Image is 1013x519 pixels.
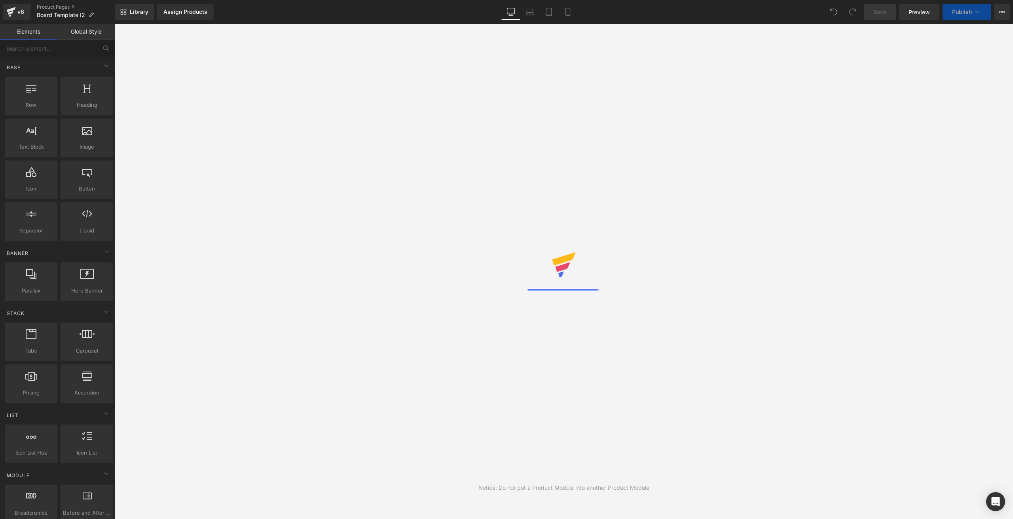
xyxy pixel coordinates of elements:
[57,24,115,40] a: Global Style
[558,4,577,20] a: Mobile
[115,4,154,20] a: New Library
[899,4,939,20] a: Preview
[539,4,558,20] a: Tablet
[37,12,85,18] span: Board Template I2
[994,4,1010,20] button: More
[63,449,111,457] span: Icon List
[163,9,207,15] div: Assign Products
[7,347,55,355] span: Tabs
[16,7,26,17] div: v6
[7,226,55,235] span: Separator
[986,492,1005,511] div: Open Intercom Messenger
[63,226,111,235] span: Liquid
[63,101,111,109] span: Heading
[63,389,111,397] span: Accordion
[7,509,55,517] span: Breadcrumbs
[63,347,111,355] span: Carousel
[37,4,115,10] a: Product Pages
[7,449,55,457] span: Icon List Hoz
[501,4,520,20] a: Desktop
[6,310,25,317] span: Stack
[6,249,29,257] span: Banner
[7,143,55,151] span: Text Block
[6,411,19,419] span: List
[3,4,30,20] a: v6
[63,287,111,295] span: Hero Banner
[520,4,539,20] a: Laptop
[478,483,649,492] div: Notice: Do not put a Product Module into another Product Module
[826,4,842,20] button: Undo
[7,389,55,397] span: Pricing
[7,287,55,295] span: Parallax
[7,101,55,109] span: Row
[63,185,111,193] span: Button
[909,8,930,16] span: Preview
[7,185,55,193] span: Icon
[952,9,972,15] span: Publish
[873,8,886,16] span: Save
[6,64,21,71] span: Base
[130,8,148,15] span: Library
[943,4,991,20] button: Publish
[63,509,111,517] span: Before and After Images
[63,143,111,151] span: Image
[6,472,30,479] span: Module
[845,4,861,20] button: Redo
